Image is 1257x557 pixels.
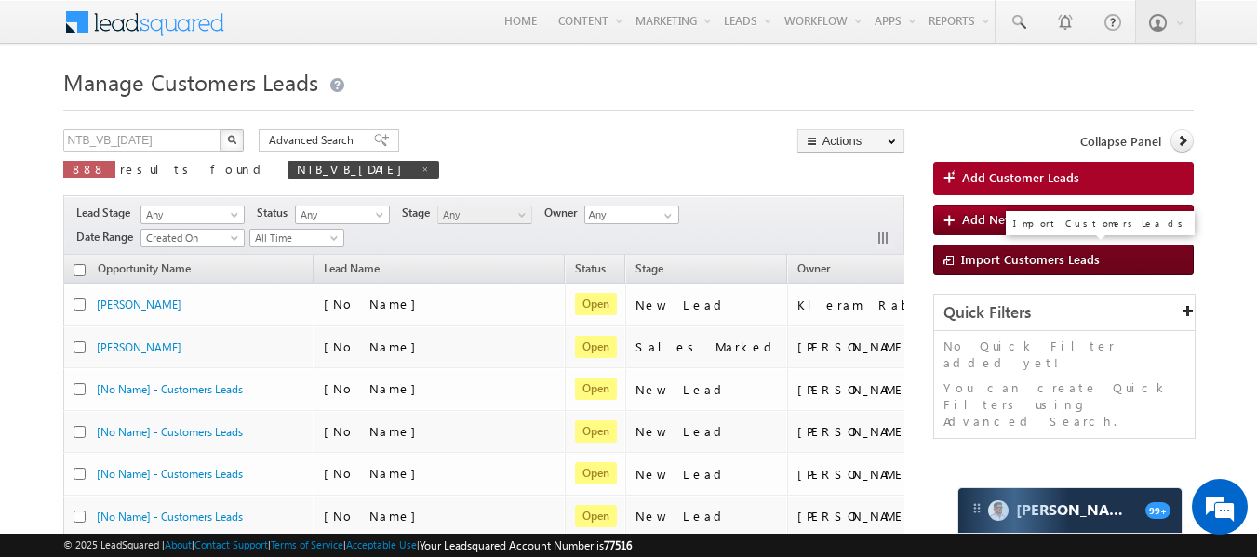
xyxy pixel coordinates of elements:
div: [PERSON_NAME] [797,466,943,483]
a: Add Customer Leads [933,162,1195,195]
div: [PERSON_NAME] [797,423,943,440]
div: Quick Filters [934,295,1196,331]
span: Open [575,293,617,315]
a: [No Name] - Customers Leads [97,510,243,524]
a: Stage [626,259,673,283]
span: Owner [797,261,830,275]
div: carter-dragCarter[PERSON_NAME]99+ [957,487,1183,534]
div: [PERSON_NAME] [797,381,943,398]
div: New Lead [635,466,779,483]
a: All Time [249,229,344,247]
div: Minimize live chat window [305,9,350,54]
span: © 2025 LeadSquared | | | | | [63,537,632,554]
span: Any [296,206,384,223]
span: Open [575,505,617,527]
a: Show All Items [654,206,677,225]
a: [No Name] - Customers Leads [97,467,243,481]
span: NTB_VB_[DATE] [297,161,411,177]
span: Open [575,336,617,358]
a: About [165,538,192,550]
div: New Lead [635,508,779,524]
a: Opportunity Name [88,259,200,283]
span: Advanced Search [269,132,359,149]
span: Any [141,206,238,223]
a: [No Name] - Customers Leads [97,382,243,396]
span: [No Name] [324,465,425,481]
div: New Lead [635,381,779,398]
a: [No Name] - Customers Leads [97,425,243,439]
img: Search [227,135,236,144]
input: Type to Search [584,206,679,224]
a: Any [437,206,532,224]
a: Contact Support [194,538,268,550]
a: Any [140,206,245,224]
div: [PERSON_NAME] [797,338,943,355]
span: [No Name] [324,338,425,354]
span: Open [575,420,617,443]
span: All Time [250,230,339,246]
a: Created On [140,229,245,247]
p: You can create Quick Filters using Advanced Search. [943,379,1186,430]
a: Status [566,259,615,283]
span: Add New Lead [962,211,1044,227]
div: Sales Marked [635,338,779,355]
span: [No Name] [324,508,425,524]
span: Lead Stage [76,205,138,221]
span: Manage Customers Leads [63,67,318,97]
span: Stage [402,205,437,221]
p: No Quick Filter added yet! [943,338,1186,371]
span: [No Name] [324,423,425,439]
span: Import Customers Leads [961,251,1100,267]
div: Kleram Rabari [797,297,943,313]
a: [PERSON_NAME] [97,298,181,312]
div: New Lead [635,297,779,313]
span: [No Name] [324,380,425,396]
span: 888 [73,161,106,177]
span: Stage [635,261,663,275]
span: Open [575,462,617,484]
span: Opportunity Name [98,261,191,275]
span: Created On [141,230,238,246]
p: Import Customers Leads [1013,217,1187,230]
span: Status [257,205,295,221]
a: Acceptable Use [346,538,417,550]
div: New Lead [635,423,779,440]
input: Check all records [74,264,86,276]
a: Terms of Service [271,538,343,550]
span: Any [438,206,527,223]
span: Date Range [76,229,140,245]
span: Owner [544,205,584,221]
img: d_60004797649_company_0_60004797649 [32,98,78,122]
span: 99+ [1145,502,1170,519]
span: 77516 [604,538,632,552]
span: Your Leadsquared Account Number is [420,538,632,552]
a: [PERSON_NAME] [97,340,181,354]
span: [No Name] [324,296,425,312]
span: Open [575,378,617,400]
span: Collapse Panel [1080,133,1161,150]
span: Add Customer Leads [962,169,1079,186]
button: Actions [797,129,904,153]
div: Chat with us now [97,98,313,122]
span: Lead Name [314,259,389,283]
a: Any [295,206,390,224]
em: Start Chat [253,430,338,455]
span: results found [120,161,268,177]
textarea: Type your message and hit 'Enter' [24,172,340,414]
div: [PERSON_NAME] [797,508,943,524]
